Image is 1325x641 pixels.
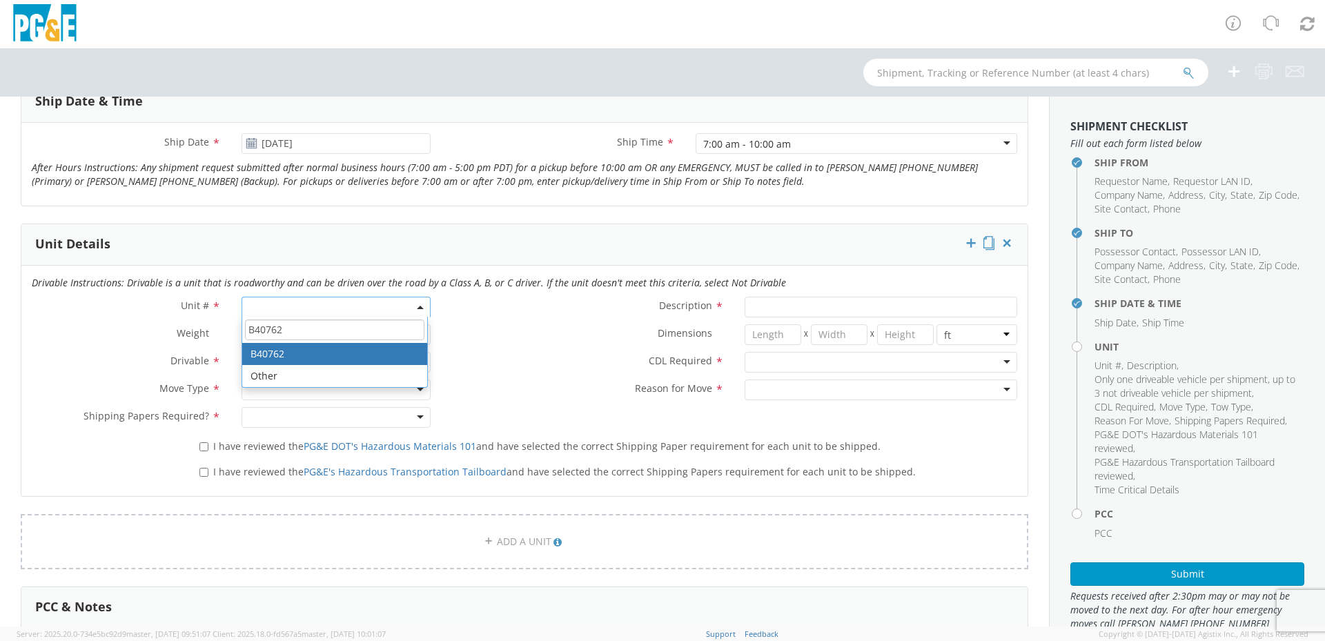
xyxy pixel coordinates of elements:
span: Move Type [1159,400,1206,413]
span: Fill out each form listed below [1070,137,1304,150]
span: Tow Type [1211,400,1251,413]
a: PG&E's Hazardous Transportation Tailboard [304,465,507,478]
li: , [1095,373,1301,400]
span: Reason for Move [635,382,712,395]
li: , [1095,175,1170,188]
li: , [1095,316,1139,330]
li: Other [242,365,428,387]
h4: PCC [1095,509,1304,519]
span: Requests received after 2:30pm may or may not be moved to the next day. For after hour emergency ... [1070,589,1304,631]
h4: Ship To [1095,228,1304,238]
span: X [801,324,811,345]
span: CDL Required [1095,400,1154,413]
input: I have reviewed thePG&E DOT's Hazardous Materials 101and have selected the correct Shipping Paper... [199,442,208,451]
span: Phone [1153,273,1181,286]
span: Copyright © [DATE]-[DATE] Agistix Inc., All Rights Reserved [1099,629,1308,640]
li: , [1095,202,1150,216]
span: Shipping Papers Required [1175,414,1285,427]
li: , [1259,188,1299,202]
li: , [1175,414,1287,428]
li: , [1095,428,1301,455]
span: Address [1168,259,1204,272]
span: Phone [1153,202,1181,215]
span: Address [1168,188,1204,201]
li: , [1211,400,1253,414]
li: , [1168,259,1206,273]
span: Description [659,299,712,312]
h3: Unit Details [35,237,110,251]
h4: Ship From [1095,157,1304,168]
span: Drivable [170,354,209,367]
li: , [1230,188,1255,202]
li: , [1259,259,1299,273]
div: 7:00 am - 10:00 am [703,137,791,151]
span: Server: 2025.20.0-734e5bc92d9 [17,629,210,639]
input: Length [745,324,801,345]
li: , [1209,259,1227,273]
span: master, [DATE] 10:01:07 [302,629,386,639]
strong: Shipment Checklist [1070,119,1188,134]
li: , [1173,175,1253,188]
h4: Ship Date & Time [1095,298,1304,308]
span: Possessor LAN ID [1181,245,1259,258]
span: Reason For Move [1095,414,1169,427]
span: Ship Date [1095,316,1137,329]
span: State [1230,188,1253,201]
h3: Ship Date & Time [35,95,143,108]
span: master, [DATE] 09:51:07 [126,629,210,639]
li: , [1168,188,1206,202]
span: Move Type [159,382,209,395]
input: Width [811,324,867,345]
span: City [1209,188,1225,201]
span: Unit # [1095,359,1121,372]
li: , [1095,414,1171,428]
input: Height [877,324,934,345]
i: After Hours Instructions: Any shipment request submitted after normal business hours (7:00 am - 5... [32,161,978,188]
li: , [1095,273,1150,286]
li: , [1095,259,1165,273]
a: PG&E DOT's Hazardous Materials 101 [304,440,476,453]
a: Feedback [745,629,778,639]
span: Site Contact [1095,202,1148,215]
li: , [1095,455,1301,483]
span: Shipping Papers Required? [84,409,209,422]
span: Dimensions [658,326,712,339]
span: PG&E Hazardous Transportation Tailboard reviewed [1095,455,1275,482]
input: Shipment, Tracking or Reference Number (at least 4 chars) [863,59,1208,86]
h3: PCC & Notes [35,600,112,614]
li: , [1181,245,1261,259]
span: I have reviewed the and have selected the correct Shipping Papers requirement for each unit to be... [213,465,916,478]
span: I have reviewed the and have selected the correct Shipping Paper requirement for each unit to be ... [213,440,881,453]
li: , [1095,188,1165,202]
span: Description [1127,359,1177,372]
span: Time Critical Details [1095,483,1179,496]
span: CDL Required [649,354,712,367]
span: Possessor Contact [1095,245,1176,258]
span: X [867,324,877,345]
span: Company Name [1095,259,1163,272]
span: Ship Time [617,135,663,148]
span: Zip Code [1259,259,1297,272]
li: , [1095,359,1123,373]
li: B40762 [242,343,428,365]
span: Requestor Name [1095,175,1168,188]
i: Drivable Instructions: Drivable is a unit that is roadworthy and can be driven over the road by a... [32,276,786,289]
li: , [1127,359,1179,373]
span: State [1230,259,1253,272]
li: , [1095,245,1178,259]
span: Only one driveable vehicle per shipment, up to 3 not driveable vehicle per shipment [1095,373,1295,400]
a: Support [706,629,736,639]
span: Ship Time [1142,316,1184,329]
span: Requestor LAN ID [1173,175,1250,188]
button: Submit [1070,562,1304,586]
span: Unit # [181,299,209,312]
li: , [1095,400,1156,414]
span: City [1209,259,1225,272]
span: PG&E DOT's Hazardous Materials 101 reviewed [1095,428,1258,455]
h4: Unit [1095,342,1304,352]
span: Weight [177,326,209,339]
a: ADD A UNIT [21,514,1028,569]
input: I have reviewed thePG&E's Hazardous Transportation Tailboardand have selected the correct Shippin... [199,468,208,477]
img: pge-logo-06675f144f4cfa6a6814.png [10,4,79,45]
span: Client: 2025.18.0-fd567a5 [213,629,386,639]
